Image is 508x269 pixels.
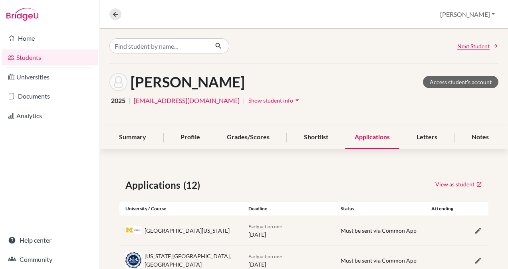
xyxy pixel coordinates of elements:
[248,253,282,259] span: Early action one
[2,232,98,248] a: Help center
[2,30,98,46] a: Home
[243,96,245,105] span: |
[457,42,498,50] a: Next Student
[131,73,245,91] h1: [PERSON_NAME]
[125,252,141,268] img: us_psu_5q2awepp.jpeg
[457,42,490,50] span: Next Student
[427,205,458,212] div: Attending
[145,226,230,235] div: [GEOGRAPHIC_DATA][US_STATE]
[125,226,141,235] img: us_umi_m_7di3pp.jpeg
[145,252,236,269] div: [US_STATE][GEOGRAPHIC_DATA], [GEOGRAPHIC_DATA]
[242,205,335,212] div: Deadline
[109,126,156,149] div: Summary
[119,205,242,212] div: University / Course
[134,96,240,105] a: [EMAIL_ADDRESS][DOMAIN_NAME]
[2,108,98,124] a: Analytics
[423,76,498,88] a: Access student's account
[217,126,279,149] div: Grades/Scores
[345,126,399,149] div: Applications
[335,205,427,212] div: Status
[2,251,98,267] a: Community
[242,222,335,239] div: [DATE]
[407,126,447,149] div: Letters
[294,126,338,149] div: Shortlist
[171,126,210,149] div: Profile
[242,252,335,269] div: [DATE]
[2,88,98,104] a: Documents
[435,178,482,190] a: View as student
[248,224,282,229] span: Early action one
[437,7,498,22] button: [PERSON_NAME]
[293,96,301,104] i: arrow_drop_down
[248,97,293,104] span: Show student info
[2,49,98,65] a: Students
[109,38,208,53] input: Find student by name...
[111,96,125,105] span: 2025
[183,178,203,192] span: (12)
[109,73,127,91] img: Jaydeep Rath 's avatar
[248,94,302,107] button: Show student infoarrow_drop_down
[125,178,183,192] span: Applications
[2,69,98,85] a: Universities
[341,257,417,264] span: Must be sent via Common App
[462,126,498,149] div: Notes
[341,227,417,234] span: Must be sent via Common App
[6,8,38,21] img: Bridge-U
[129,96,131,105] span: |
